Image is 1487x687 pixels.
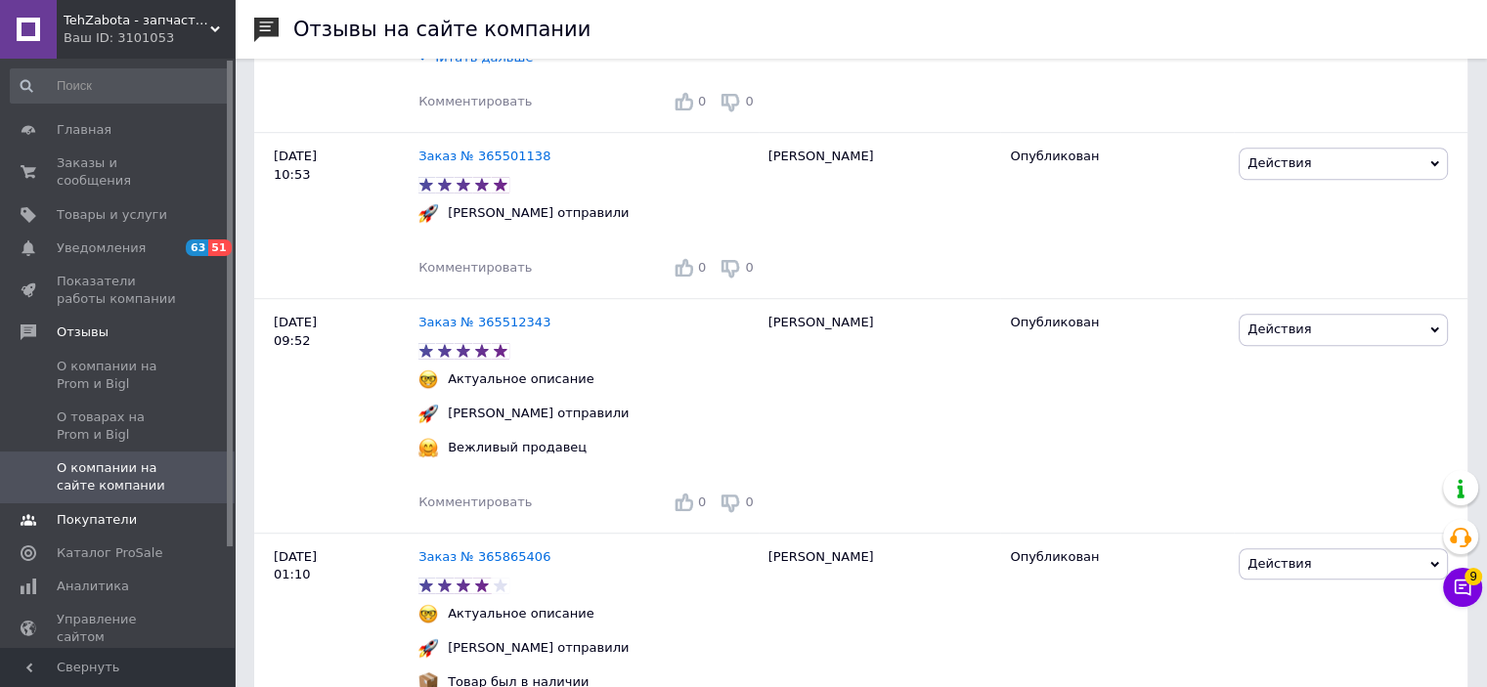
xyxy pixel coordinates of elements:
[1010,314,1224,331] div: Опубликован
[293,18,590,41] h1: Отзывы на сайте компании
[1247,556,1311,571] span: Действия
[443,370,599,388] div: Актуальное описание
[57,459,181,494] span: О компании на сайте компании
[418,49,759,71] div: Читать дальше
[759,133,1001,299] div: [PERSON_NAME]
[57,611,181,646] span: Управление сайтом
[1010,548,1224,566] div: Опубликован
[57,154,181,190] span: Заказы и сообщения
[418,93,532,110] div: Комментировать
[430,50,533,64] span: Читать дальше
[57,323,109,341] span: Отзывы
[698,260,706,275] span: 0
[418,404,438,423] img: :rocket:
[418,604,438,623] img: :nerd_face:
[254,133,418,299] div: [DATE] 10:53
[418,369,438,389] img: :nerd_face:
[443,639,634,657] div: [PERSON_NAME] отправили
[418,494,532,511] div: Комментировать
[418,315,550,329] a: Заказ № 365512343
[698,94,706,108] span: 0
[418,259,532,277] div: Комментировать
[418,438,438,457] img: :hugging_face:
[418,149,550,163] a: Заказ № 365501138
[10,68,231,104] input: Поиск
[745,494,753,509] span: 0
[254,299,418,534] div: [DATE] 09:52
[418,638,438,658] img: :rocket:
[1443,568,1482,607] button: Чат с покупателем9
[64,12,210,29] span: TehZabota - запчасти и аксессуары для бытовой техники
[57,239,146,257] span: Уведомления
[759,299,1001,534] div: [PERSON_NAME]
[745,94,753,108] span: 0
[443,439,591,456] div: Вежливый продавец
[64,29,235,47] div: Ваш ID: 3101053
[57,206,167,224] span: Товары и услуги
[418,203,438,223] img: :rocket:
[1465,568,1482,585] span: 9
[57,273,181,308] span: Показатели работы компании
[418,494,532,509] span: Комментировать
[57,544,162,562] span: Каталог ProSale
[57,408,181,444] span: О товарах на Prom и Bigl
[57,358,181,393] span: О компании на Prom и Bigl
[186,239,208,256] span: 63
[443,605,599,623] div: Актуальное описание
[443,204,634,222] div: [PERSON_NAME] отправили
[57,578,129,595] span: Аналитика
[1010,148,1224,165] div: Опубликован
[57,121,111,139] span: Главная
[57,511,137,529] span: Покупатели
[208,239,231,256] span: 51
[418,260,532,275] span: Комментировать
[698,494,706,509] span: 0
[418,549,550,564] a: Заказ № 365865406
[443,405,634,422] div: [PERSON_NAME] отправили
[1247,155,1311,170] span: Действия
[1247,322,1311,336] span: Действия
[745,260,753,275] span: 0
[418,94,532,108] span: Комментировать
